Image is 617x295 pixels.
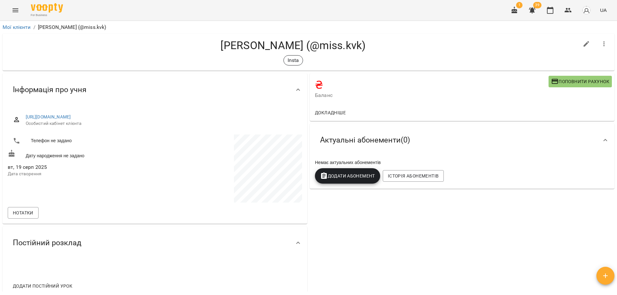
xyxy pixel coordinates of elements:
[8,3,23,18] button: Menu
[3,73,307,106] div: Інформація про учня
[315,109,346,117] span: Докладніше
[6,148,155,160] div: Дату народження не задано
[312,107,348,118] button: Докладніше
[26,114,71,119] a: [URL][DOMAIN_NAME]
[3,24,31,30] a: Мої клієнти
[314,158,611,167] div: Немає актуальних абонементів
[10,280,75,292] button: Додати постійний урок
[8,207,39,219] button: Нотатки
[315,168,380,184] button: Додати Абонемент
[310,124,614,157] div: Актуальні абонементи(0)
[8,39,579,52] h4: [PERSON_NAME] (@miss.kvk)
[320,172,375,180] span: Додати Абонемент
[315,78,549,91] h4: ₴
[26,120,297,127] span: Особистий кабінет клієнта
[320,135,410,145] span: Актуальні абонементи ( 0 )
[13,85,86,95] span: Інформація про учня
[8,171,154,177] p: Дата створення
[388,172,439,180] span: Історія абонементів
[549,76,612,87] button: Поповнити рахунок
[31,3,63,13] img: Voopty Logo
[3,23,614,31] nav: breadcrumb
[600,7,607,13] span: UA
[13,282,72,290] span: Додати постійний урок
[3,226,307,259] div: Постійний розклад
[597,4,609,16] button: UA
[8,163,154,171] span: вт, 19 серп 2025
[13,238,81,248] span: Постійний розклад
[533,2,541,8] span: 39
[582,6,591,15] img: avatar_s.png
[38,23,106,31] p: [PERSON_NAME] (@miss.kvk)
[33,23,35,31] li: /
[283,55,303,65] div: Insta
[8,134,154,147] li: Телефон не задано
[315,91,549,99] span: Баланс
[383,170,444,182] button: Історія абонементів
[13,209,33,217] span: Нотатки
[551,78,609,85] span: Поповнити рахунок
[288,56,299,64] p: Insta
[516,2,523,8] span: 1
[31,13,63,17] span: For Business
